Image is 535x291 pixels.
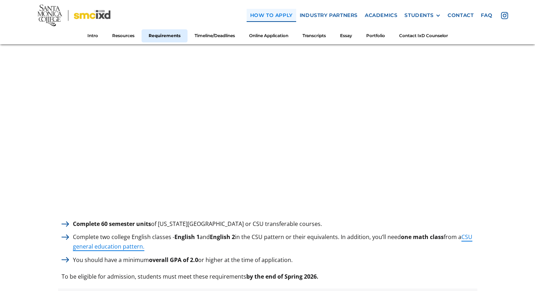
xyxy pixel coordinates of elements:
a: Transcripts [295,29,333,42]
strong: by the end of Spring 2026. [246,273,318,280]
strong: one math class [401,233,444,241]
strong: English 1 [174,233,200,241]
a: Essay [333,29,359,42]
a: Online Application [242,29,295,42]
strong: overall GPA of 2.0 [149,256,198,264]
a: faq [477,9,496,22]
div: STUDENTS [404,12,433,18]
a: Portfolio [359,29,392,42]
img: icon - instagram [501,12,508,19]
p: You should have a minimum or higher at the time of application. [69,255,296,265]
a: Academics [361,9,401,22]
a: Resources [105,29,142,42]
p: To be eligible for admission, students must meet these requirements [58,272,322,281]
img: Santa Monica College - SMC IxD logo [38,5,110,26]
strong: English 2 [210,233,235,241]
p: Complete two college English classes - and in the CSU pattern or their equivalents. In addition, ... [69,232,477,251]
a: Contact IxD Counselor [392,29,455,42]
a: Intro [80,29,105,42]
a: Requirements [142,29,188,42]
div: STUDENTS [404,12,441,18]
a: how to apply [247,9,296,22]
a: contact [444,9,477,22]
a: industry partners [296,9,361,22]
a: Timeline/Deadlines [188,29,242,42]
